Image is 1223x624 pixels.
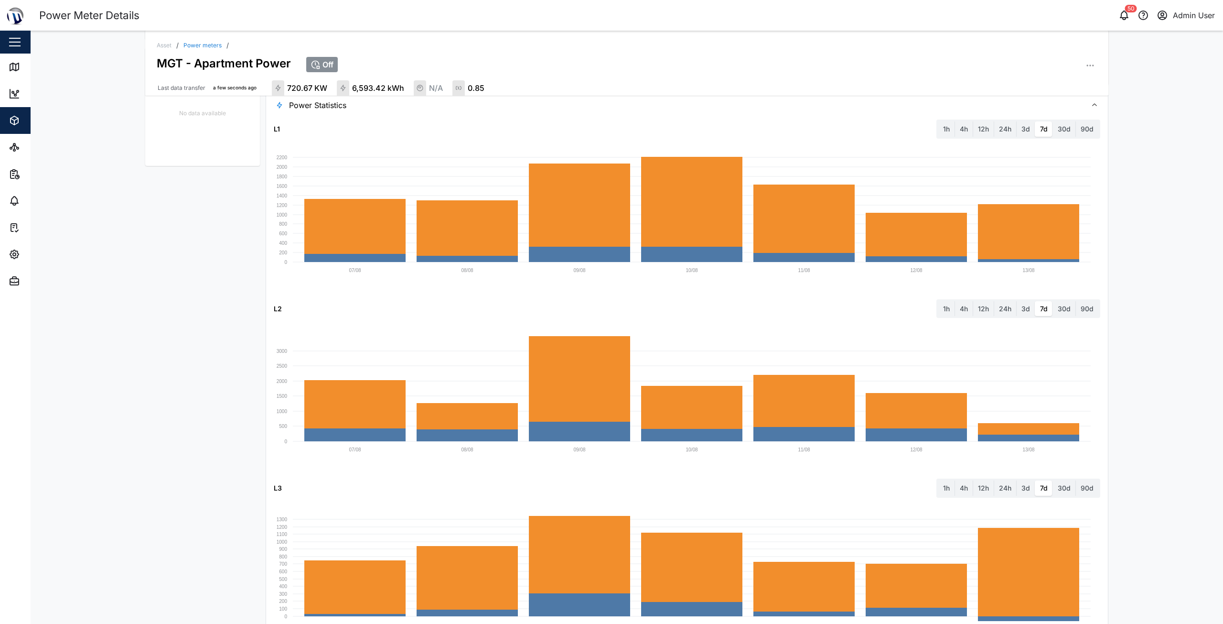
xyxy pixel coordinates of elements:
text: 13/08 [1022,447,1034,452]
div: Admin [25,276,53,286]
text: 08/08 [461,268,473,273]
img: Main Logo [5,5,26,26]
text: 07/08 [349,268,361,273]
text: 400 [279,240,287,245]
div: 720.67 KW [287,82,327,94]
div: Map [25,62,46,72]
button: Admin User [1156,9,1215,22]
label: 90d [1076,301,1098,317]
label: 7d [1035,301,1052,317]
text: 1000 [277,539,288,545]
label: 3d [1017,301,1035,317]
div: / [176,42,179,49]
label: 4h [955,481,973,496]
text: 200 [279,599,287,604]
div: Assets [25,115,54,126]
text: 500 [279,424,287,429]
text: 12/08 [910,447,922,452]
text: 3000 [277,349,288,354]
text: 500 [279,577,287,582]
div: L3 [274,483,282,493]
label: 1h [938,121,955,137]
label: 30d [1053,301,1075,317]
label: 12h [973,301,994,317]
text: 2000 [277,164,288,169]
div: / [226,42,229,49]
span: Off [322,60,333,69]
text: 1000 [277,409,288,414]
label: 30d [1053,481,1075,496]
span: Power Statistics [289,93,1079,117]
text: 1200 [277,202,288,208]
div: L1 [274,124,280,134]
text: 1200 [277,525,288,530]
text: 11/08 [798,447,810,452]
div: 0.85 [468,82,484,94]
text: 800 [279,554,287,559]
div: N/A [429,82,443,94]
text: 10/08 [686,268,697,273]
label: 3d [1017,121,1035,137]
text: 600 [279,569,287,574]
label: 24h [994,301,1016,317]
label: 1h [938,301,955,317]
text: 700 [279,561,287,567]
text: 0 [284,259,287,264]
button: Power Statistics [266,93,1108,117]
text: 12/08 [910,268,922,273]
text: 400 [279,584,287,589]
text: 1800 [277,174,288,179]
div: L2 [274,304,282,314]
text: 800 [279,221,287,226]
div: a few seconds ago [213,84,257,92]
text: 1000 [277,212,288,217]
div: 6,593.42 kWh [352,82,404,94]
div: Asset [157,43,172,48]
text: 100 [279,606,287,612]
label: 24h [994,481,1016,496]
div: Tasks [25,222,51,233]
div: MGT - Apartment Power [157,49,291,72]
div: Reports [25,169,57,179]
text: 900 [279,547,287,552]
text: 0 [284,614,287,619]
text: 10/08 [686,447,697,452]
text: 1600 [277,183,288,188]
text: 07/08 [349,447,361,452]
div: 50 [1125,5,1137,12]
label: 1h [938,481,955,496]
div: Sites [25,142,48,153]
text: 2500 [277,363,288,369]
text: 09/08 [573,268,585,273]
label: 24h [994,121,1016,137]
div: Settings [25,249,59,260]
label: 7d [1035,481,1052,496]
label: 12h [973,121,994,137]
div: Power Meter Details [39,7,139,24]
label: 12h [973,481,994,496]
label: 3d [1017,481,1035,496]
div: No data available [145,109,260,118]
div: Alarms [25,196,54,206]
div: Last data transfer [158,84,205,93]
label: 30d [1053,121,1075,137]
label: 90d [1076,121,1098,137]
label: 4h [955,301,973,317]
text: 600 [279,230,287,236]
text: 11/08 [798,268,810,273]
text: 200 [279,250,287,255]
text: 1100 [277,532,288,537]
label: 4h [955,121,973,137]
text: 1400 [277,193,288,198]
text: 13/08 [1022,268,1034,273]
text: 09/08 [573,447,585,452]
text: 08/08 [461,447,473,452]
text: 0 [284,439,287,444]
text: 2000 [277,379,288,384]
text: 300 [279,591,287,597]
text: 2200 [277,154,288,160]
text: 1300 [277,517,288,522]
label: 7d [1035,121,1052,137]
div: Admin User [1173,10,1215,22]
text: 1500 [277,394,288,399]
